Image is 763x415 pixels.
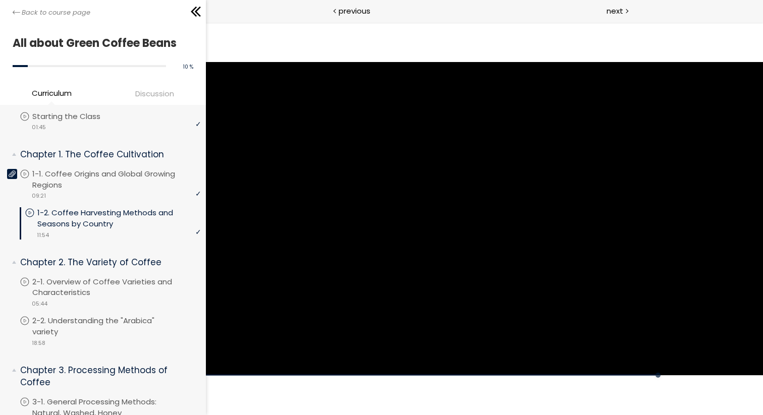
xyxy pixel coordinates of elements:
[20,364,193,389] p: Chapter 3. Processing Methods of Coffee
[37,207,201,229] p: 1-2. Coffee Harvesting Methods and Seasons by Country
[135,88,174,99] span: Discussion
[32,300,47,308] span: 05:44
[32,123,46,132] span: 01:45
[20,256,193,269] p: Chapter 2. The Variety of Coffee
[32,168,201,191] p: 1-1. Coffee Origins and Global Growing Regions
[13,8,90,18] a: Back to course page
[32,111,121,122] p: Starting the Class
[37,231,49,240] span: 11:54
[339,5,370,17] span: previous
[32,276,201,299] p: 2-1. Overview of Coffee Varieties and Characteristics
[607,5,623,17] span: next
[20,148,193,161] p: Chapter 1. The Coffee Cultivation
[13,34,188,52] h1: All about Green Coffee Beans
[32,87,72,99] span: Curriculum
[22,8,90,18] span: Back to course page
[32,192,46,200] span: 09:21
[183,63,193,71] span: 10 %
